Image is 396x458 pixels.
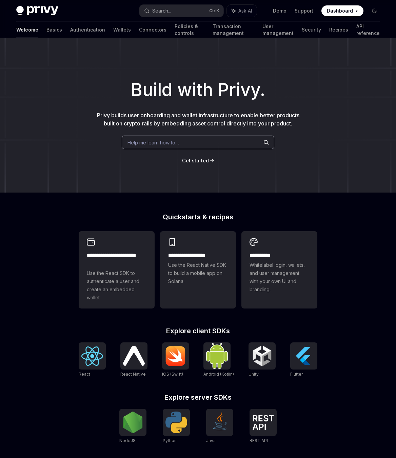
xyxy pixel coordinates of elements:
a: Support [295,7,313,14]
span: Python [163,438,177,443]
a: Authentication [70,22,105,38]
img: Android (Kotlin) [206,343,228,369]
img: React Native [123,346,145,365]
img: dark logo [16,6,58,16]
span: Whitelabel login, wallets, and user management with your own UI and branding. [250,261,309,294]
img: Unity [251,345,273,367]
a: Security [302,22,321,38]
img: Java [209,412,231,433]
a: Wallets [113,22,131,38]
span: Java [206,438,216,443]
span: Privy builds user onboarding and wallet infrastructure to enable better products built on crypto ... [97,112,299,127]
a: FlutterFlutter [290,342,317,378]
img: iOS (Swift) [165,346,186,366]
a: Get started [182,157,209,164]
h2: Explore client SDKs [79,327,317,334]
span: Android (Kotlin) [203,372,234,377]
span: iOS (Swift) [162,372,183,377]
a: Recipes [329,22,348,38]
h1: Build with Privy. [11,77,385,103]
span: Ask AI [238,7,252,14]
img: React [81,346,103,366]
h2: Explore server SDKs [79,394,317,401]
a: PythonPython [163,409,190,444]
span: React Native [120,372,146,377]
a: **** **** **** ***Use the React Native SDK to build a mobile app on Solana. [160,231,236,308]
a: Connectors [139,22,166,38]
a: Welcome [16,22,38,38]
span: Dashboard [327,7,353,14]
span: React [79,372,90,377]
span: Use the React Native SDK to build a mobile app on Solana. [168,261,228,285]
a: React NativeReact Native [120,342,147,378]
span: Flutter [290,372,303,377]
span: Use the React SDK to authenticate a user and create an embedded wallet. [87,269,146,302]
span: Ctrl K [209,8,219,14]
button: Ask AI [227,5,257,17]
a: UnityUnity [249,342,276,378]
a: iOS (Swift)iOS (Swift) [162,342,189,378]
a: **** *****Whitelabel login, wallets, and user management with your own UI and branding. [241,231,317,308]
a: Basics [46,22,62,38]
a: API reference [356,22,380,38]
a: NodeJSNodeJS [119,409,146,444]
span: NodeJS [119,438,136,443]
a: Demo [273,7,286,14]
img: Python [165,412,187,433]
a: Dashboard [321,5,363,16]
a: ReactReact [79,342,106,378]
span: REST API [250,438,268,443]
a: Transaction management [213,22,254,38]
a: Android (Kotlin)Android (Kotlin) [203,342,234,378]
a: Policies & controls [175,22,204,38]
a: JavaJava [206,409,233,444]
img: NodeJS [122,412,144,433]
h2: Quickstarts & recipes [79,214,317,220]
img: Flutter [293,345,315,367]
span: Unity [249,372,259,377]
span: Get started [182,158,209,163]
a: User management [262,22,294,38]
button: Toggle dark mode [369,5,380,16]
button: Search...CtrlK [139,5,224,17]
div: Search... [152,7,171,15]
a: REST APIREST API [250,409,277,444]
img: REST API [252,415,274,430]
span: Help me learn how to… [127,139,179,146]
